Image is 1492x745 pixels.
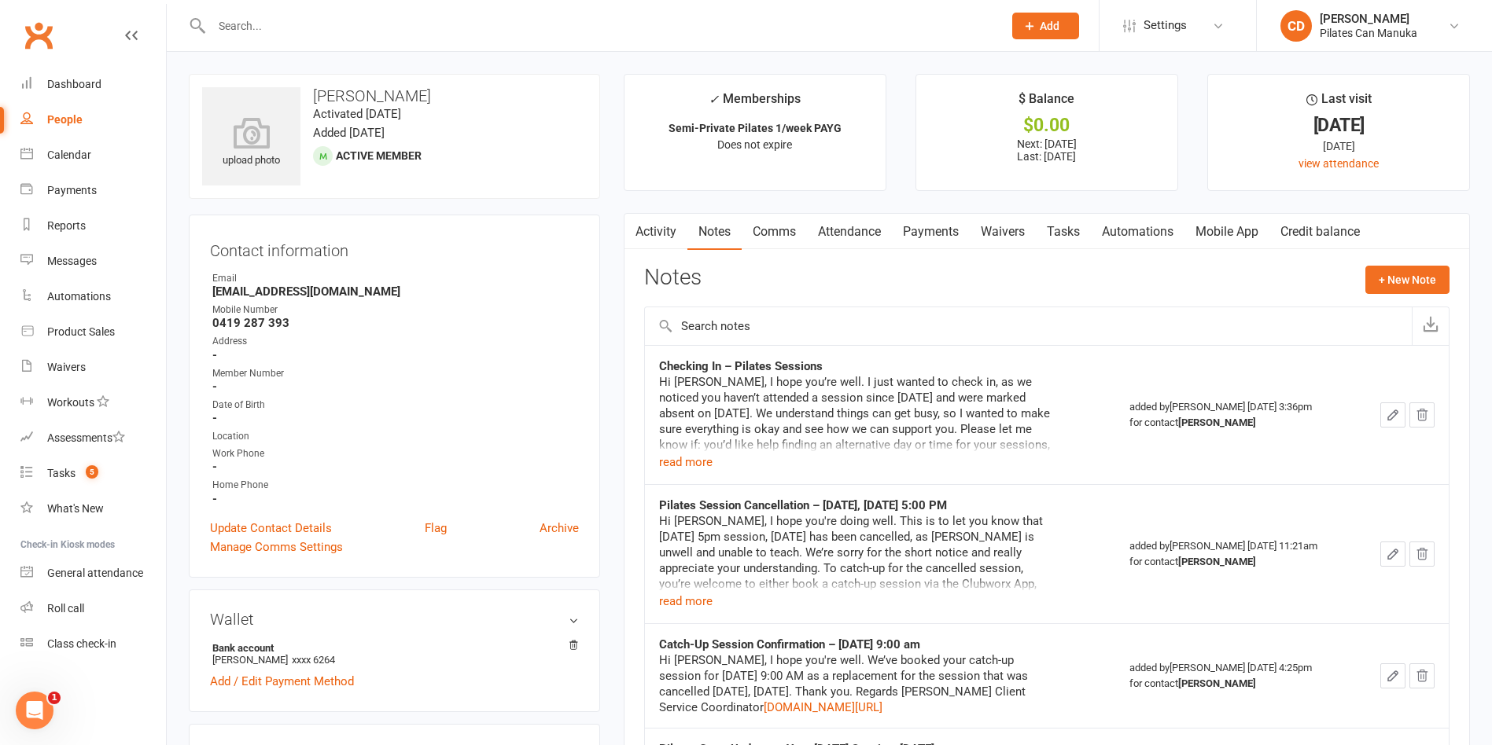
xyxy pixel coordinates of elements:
div: Mobile Number [212,303,579,317]
div: Assessments [47,431,125,444]
div: Email [212,271,579,286]
a: Waivers [20,350,166,385]
div: Member Number [212,366,579,381]
div: Product Sales [47,325,115,338]
h3: Notes [644,266,702,294]
div: Waivers [47,361,86,373]
strong: [PERSON_NAME] [1178,556,1256,567]
div: $ Balance [1019,89,1074,117]
a: Activity [624,214,687,250]
span: Active member [336,149,422,162]
strong: [PERSON_NAME] [1178,417,1256,428]
strong: [PERSON_NAME] [1178,677,1256,689]
button: + New Note [1365,266,1450,294]
strong: Bank account [212,642,571,654]
a: Calendar [20,138,166,173]
a: Automations [20,279,166,314]
strong: - [212,380,579,394]
span: Add [1040,20,1059,32]
a: What's New [20,491,166,527]
div: Location [212,429,579,444]
strong: - [212,460,579,474]
button: read more [659,592,713,611]
strong: - [212,348,579,362]
span: Does not expire [717,138,792,151]
div: Automations [47,290,111,303]
div: Hi [PERSON_NAME], I hope you're well. We’ve booked your catch-up session for [DATE] 9:00 AM as a ... [659,652,1052,715]
a: Assessments [20,420,166,456]
div: Tasks [47,467,76,479]
a: view attendance [1299,157,1379,170]
li: [PERSON_NAME] [210,640,579,668]
span: xxxx 6264 [292,654,335,666]
h3: Wallet [210,611,579,628]
div: Hi [PERSON_NAME], I hope you’re well. I just wanted to check in, as we noticed you haven’t attend... [659,374,1052,516]
a: Flag [425,519,447,538]
div: What's New [47,502,104,515]
a: Product Sales [20,314,166,350]
div: Home Phone [212,478,579,493]
a: Update Contact Details [210,519,332,538]
div: Address [212,334,579,349]
div: Pilates Can Manuka [1320,26,1417,40]
div: Messages [47,255,97,267]
div: Payments [47,184,97,196]
div: Roll call [47,602,84,615]
strong: - [212,411,579,425]
a: People [20,102,166,138]
time: Activated [DATE] [313,107,401,121]
p: Next: [DATE] Last: [DATE] [930,138,1163,163]
div: CD [1280,10,1312,42]
a: Mobile App [1184,214,1269,250]
div: Date of Birth [212,398,579,413]
input: Search... [207,15,992,37]
a: Automations [1091,214,1184,250]
div: Class check-in [47,637,116,650]
a: Credit balance [1269,214,1371,250]
div: added by [PERSON_NAME] [DATE] 4:25pm [1129,660,1343,692]
div: People [47,113,83,126]
div: $0.00 [930,117,1163,134]
a: Manage Comms Settings [210,538,343,556]
div: [DATE] [1222,138,1455,155]
a: Clubworx [19,16,58,55]
span: 1 [48,692,61,704]
div: for contact [1129,415,1343,431]
div: Last visit [1306,89,1372,117]
div: Calendar [47,149,91,161]
strong: [EMAIL_ADDRESS][DOMAIN_NAME] [212,284,579,299]
div: General attendance [47,567,143,579]
div: added by [PERSON_NAME] [DATE] 3:36pm [1129,399,1343,431]
div: for contact [1129,554,1343,570]
div: [PERSON_NAME] [1320,12,1417,26]
strong: Checking In – Pilates Sessions [659,359,823,373]
div: Dashboard [47,78,101,90]
strong: Catch-Up Session Confirmation – [DATE] 9:00 am [659,637,920,651]
div: Hi [PERSON_NAME], I hope you're doing well. This is to let you know that [DATE] 5pm session, [DAT... [659,513,1052,702]
a: Add / Edit Payment Method [210,672,354,691]
div: Reports [47,219,86,232]
a: Tasks 5 [20,456,166,491]
a: Payments [892,214,970,250]
div: added by [PERSON_NAME] [DATE] 11:21am [1129,538,1343,570]
div: Work Phone [212,446,579,461]
h3: Contact information [210,236,579,259]
a: Archive [540,519,579,538]
a: Tasks [1036,214,1091,250]
span: 5 [86,465,98,479]
a: Waivers [970,214,1036,250]
h3: [PERSON_NAME] [202,87,587,105]
div: upload photo [202,117,300,169]
button: read more [659,453,713,472]
i: ✓ [709,92,719,107]
div: Memberships [709,89,801,118]
input: Search notes [645,307,1412,345]
a: Notes [687,214,742,250]
strong: - [212,492,579,506]
a: [DOMAIN_NAME][URL] [764,700,882,714]
a: Messages [20,244,166,279]
time: Added [DATE] [313,126,385,140]
iframe: Intercom live chat [16,692,53,729]
a: Payments [20,173,166,208]
a: Dashboard [20,67,166,102]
